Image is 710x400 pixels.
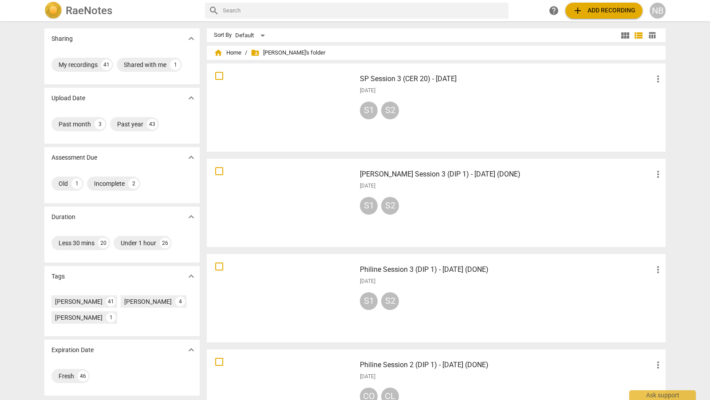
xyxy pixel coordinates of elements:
[214,48,223,57] span: home
[59,120,91,129] div: Past month
[95,119,105,129] div: 3
[223,4,505,18] input: Search
[59,239,95,247] div: Less 30 mins
[98,238,109,248] div: 20
[653,74,663,84] span: more_vert
[360,292,378,310] div: S1
[210,67,663,149] a: SP Session 3 (CER 20) - [DATE][DATE]S1S2
[360,197,378,215] div: S1
[360,74,653,84] h3: SP Session 3 (CER 20) - 12 Sep 2025
[572,5,583,16] span: add
[645,29,659,42] button: Table view
[101,59,112,70] div: 41
[186,345,197,355] span: expand_more
[51,94,85,103] p: Upload Date
[548,5,559,16] span: help
[653,360,663,370] span: more_vert
[360,360,653,370] h3: Philine Session 2 (DIP 1) - 13 August 2025 (DONE)
[160,238,170,248] div: 26
[186,271,197,282] span: expand_more
[117,120,143,129] div: Past year
[124,60,166,69] div: Shared with me
[44,2,198,20] a: LogoRaeNotes
[210,162,663,244] a: [PERSON_NAME] Session 3 (DIP 1) - [DATE] (DONE)[DATE]S1S2
[251,48,260,57] span: folder_shared
[51,345,94,355] p: Expiration Date
[214,32,232,39] div: Sort By
[94,179,125,188] div: Incomplete
[619,29,632,42] button: Tile view
[51,153,97,162] p: Assessment Due
[653,264,663,275] span: more_vert
[214,48,241,57] span: Home
[51,272,65,281] p: Tags
[653,169,663,180] span: more_vert
[251,48,325,57] span: [PERSON_NAME]'s folder
[55,313,103,322] div: [PERSON_NAME]
[565,3,643,19] button: Upload
[185,270,198,283] button: Show more
[128,178,139,189] div: 2
[170,59,181,70] div: 1
[360,182,375,190] span: [DATE]
[71,178,82,189] div: 1
[51,34,73,43] p: Sharing
[121,239,156,247] div: Under 1 hour
[360,87,375,94] span: [DATE]
[59,60,98,69] div: My recordings
[185,210,198,224] button: Show more
[106,297,116,306] div: 41
[59,372,74,380] div: Fresh
[44,2,62,20] img: Logo
[360,264,653,275] h3: Philine Session 3 (DIP 1) - 27 August 2025 (DONE)
[106,313,116,322] div: 1
[175,297,185,306] div: 4
[650,3,666,19] button: NB
[633,30,644,41] span: view_list
[124,297,172,306] div: [PERSON_NAME]
[381,102,399,119] div: S2
[620,30,631,41] span: view_module
[245,50,247,56] span: /
[572,5,635,16] span: Add recording
[360,278,375,285] span: [DATE]
[648,31,656,39] span: table_chart
[210,257,663,339] a: Philine Session 3 (DIP 1) - [DATE] (DONE)[DATE]S1S2
[186,152,197,163] span: expand_more
[235,28,268,43] div: Default
[59,179,68,188] div: Old
[78,371,88,381] div: 46
[360,373,375,380] span: [DATE]
[632,29,645,42] button: List view
[185,32,198,45] button: Show more
[360,102,378,119] div: S1
[546,3,562,19] a: Help
[51,212,75,222] p: Duration
[381,292,399,310] div: S2
[186,212,197,222] span: expand_more
[209,5,219,16] span: search
[147,119,158,129] div: 43
[66,4,112,17] h2: RaeNotes
[55,297,103,306] div: [PERSON_NAME]
[360,169,653,180] h3: Jane Session 3 (DIP 1) - 2 September 2025 (DONE)
[186,33,197,44] span: expand_more
[629,390,696,400] div: Ask support
[185,343,198,357] button: Show more
[185,91,198,105] button: Show more
[185,151,198,164] button: Show more
[186,93,197,103] span: expand_more
[381,197,399,215] div: S2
